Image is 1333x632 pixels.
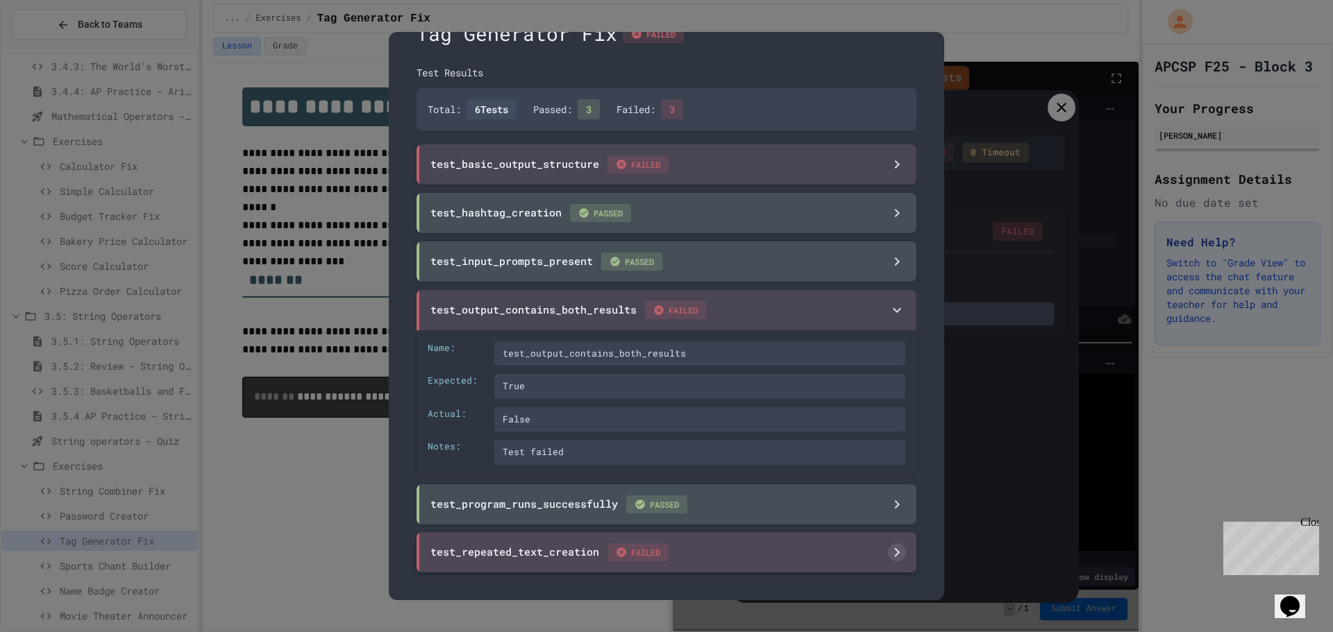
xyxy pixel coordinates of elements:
span: PASSED [601,253,662,271]
div: test_hashtag_creation [430,204,631,222]
div: test_basic_output_structure [430,155,669,173]
div: Name: [428,341,483,366]
div: Total: [428,99,517,119]
div: FAILED [623,25,684,43]
div: test_program_runs_successfully [430,495,687,513]
span: 3 [578,99,600,119]
div: Passed: [533,99,600,119]
div: Test Results [417,65,916,80]
span: FAILED [645,301,706,319]
span: FAILED [607,543,669,561]
span: FAILED [607,155,669,173]
div: test_repeated_text_creation [430,543,669,561]
div: Test failed [494,440,905,465]
div: Chat with us now!Close [6,6,96,88]
div: Tag Generator Fix [417,19,916,49]
span: 3 [661,99,683,119]
div: test_output_contains_both_results [430,301,706,319]
span: PASSED [626,495,687,513]
div: False [494,407,905,432]
div: True [494,374,905,399]
div: test_input_prompts_present [430,253,662,271]
span: 6 Tests [467,99,517,119]
div: Failed: [617,99,683,119]
span: PASSED [570,204,631,222]
div: test_output_contains_both_results [494,341,905,366]
iframe: chat widget [1275,577,1319,618]
iframe: chat widget [1218,516,1319,575]
div: Notes: [428,440,483,465]
div: Expected: [428,374,483,399]
div: Actual: [428,407,483,432]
